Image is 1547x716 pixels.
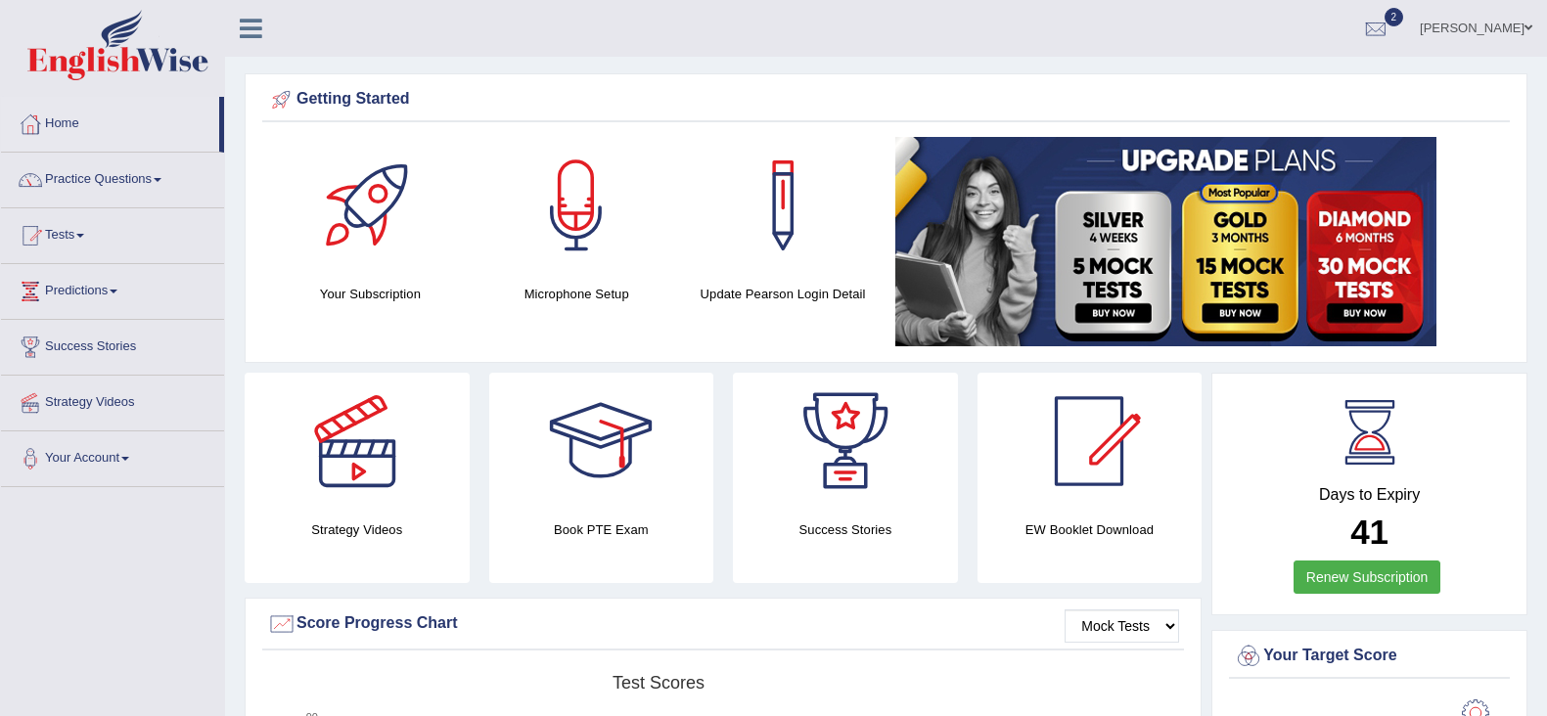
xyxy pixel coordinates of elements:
[1234,642,1505,671] div: Your Target Score
[277,284,464,304] h4: Your Subscription
[1,431,224,480] a: Your Account
[267,609,1179,639] div: Score Progress Chart
[267,85,1505,114] div: Getting Started
[1385,8,1404,26] span: 2
[978,519,1203,540] h4: EW Booklet Download
[1294,560,1441,594] a: Renew Subscription
[733,519,958,540] h4: Success Stories
[613,673,705,693] tspan: Test scores
[1,208,224,257] a: Tests
[489,519,714,540] h4: Book PTE Exam
[1,320,224,369] a: Success Stories
[1,97,219,146] a: Home
[483,284,670,304] h4: Microphone Setup
[1,376,224,425] a: Strategy Videos
[1350,513,1388,551] b: 41
[1234,486,1505,504] h4: Days to Expiry
[245,519,470,540] h4: Strategy Videos
[1,264,224,313] a: Predictions
[895,137,1436,346] img: small5.jpg
[690,284,877,304] h4: Update Pearson Login Detail
[1,153,224,201] a: Practice Questions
